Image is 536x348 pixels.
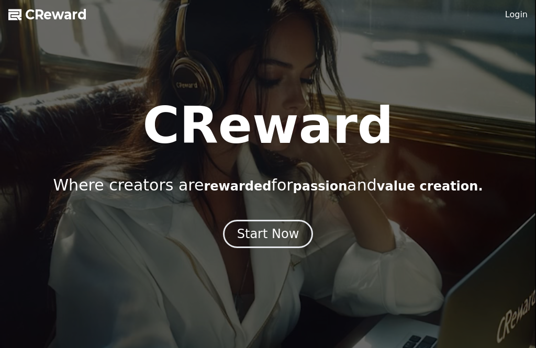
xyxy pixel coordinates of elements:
a: Start Now [223,230,314,240]
p: Where creators are for and [53,176,483,195]
span: rewarded [204,179,271,194]
span: CReward [25,6,87,23]
h1: CReward [142,100,393,151]
span: value creation. [377,179,483,194]
button: Start Now [223,220,314,248]
span: passion [293,179,348,194]
a: CReward [8,6,87,23]
div: Start Now [237,226,299,242]
a: Login [505,8,528,21]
